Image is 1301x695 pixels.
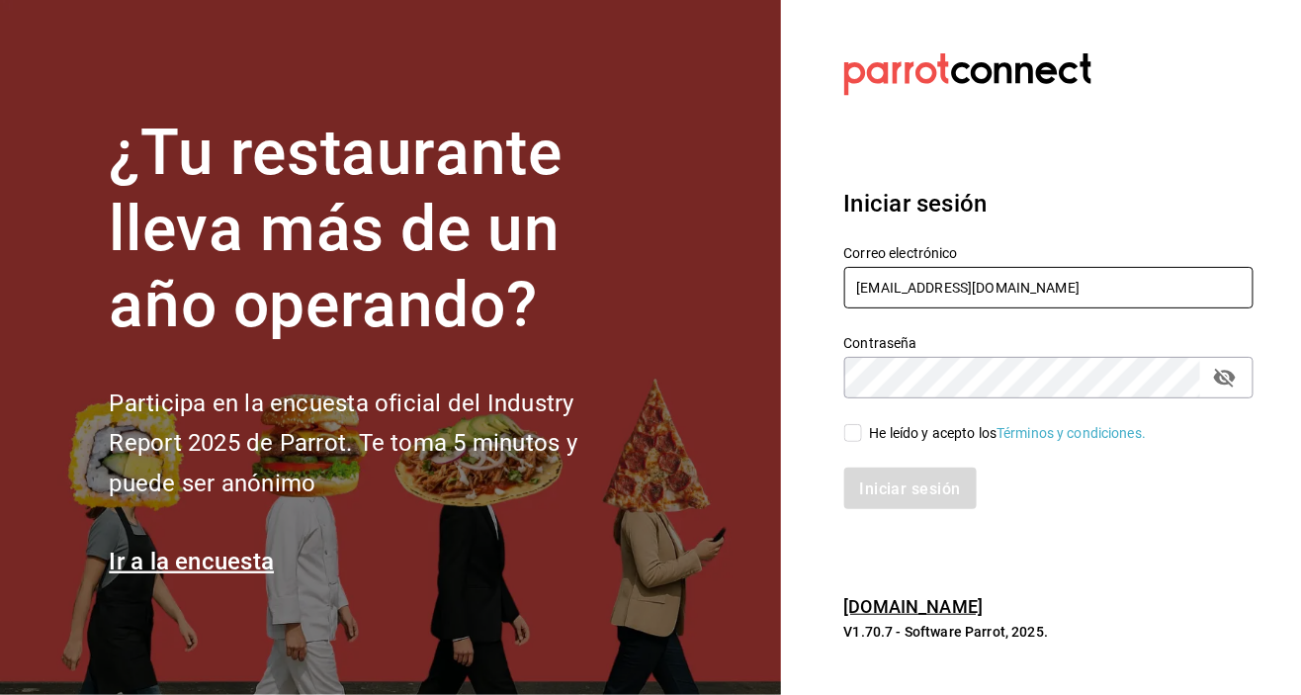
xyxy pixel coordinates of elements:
a: Términos y condiciones. [997,425,1146,441]
font: Contraseña [844,336,917,352]
button: campo de contraseña [1208,361,1242,394]
font: Correo electrónico [844,246,958,262]
a: [DOMAIN_NAME] [844,596,984,617]
font: Iniciar sesión [844,190,988,217]
input: Ingresa tu correo electrónico [844,267,1255,308]
a: Ir a la encuesta [110,548,275,575]
font: He leído y acepto los [870,425,997,441]
font: Participa en la encuesta oficial del Industry Report 2025 de Parrot. Te toma 5 minutos y puede se... [110,390,577,498]
font: ¿Tu restaurante lleva más de un año operando? [110,116,563,342]
font: V1.70.7 - Software Parrot, 2025. [844,624,1049,640]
